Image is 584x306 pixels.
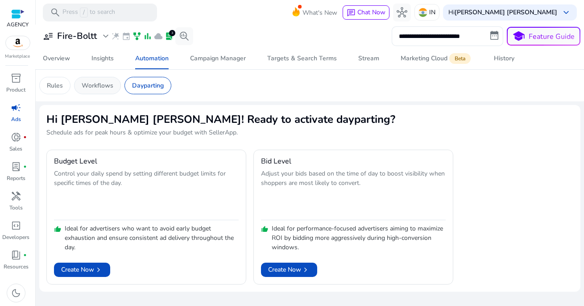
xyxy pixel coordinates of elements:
[122,32,131,41] span: event
[82,81,113,90] p: Workflows
[57,31,97,42] h3: Fire-Boltt
[397,7,407,18] span: hub
[23,253,27,257] span: fiber_manual_record
[133,32,141,41] span: family_history
[7,174,25,182] p: Reports
[429,4,435,20] p: IN
[47,81,63,90] p: Rules
[261,157,291,166] h4: Bid Level
[91,55,114,62] div: Insights
[3,233,30,241] p: Developers
[449,53,471,64] span: Beta
[268,265,310,274] span: Create Now
[11,250,21,260] span: book_4
[80,8,88,17] span: /
[358,55,379,62] div: Stream
[143,32,152,41] span: bar_chart
[561,7,572,18] span: keyboard_arrow_down
[7,86,26,94] p: Product
[175,27,193,45] button: search_insights
[190,55,246,62] div: Campaign Manager
[61,265,103,274] span: Create Now
[43,55,70,62] div: Overview
[46,112,573,126] h2: Hi [PERSON_NAME] [PERSON_NAME]! Ready to activate dayparting?
[179,31,190,42] span: search_insights
[494,55,514,62] div: History
[94,265,103,274] span: chevron_right
[302,5,337,21] span: What's New
[6,36,30,50] img: amazon.svg
[165,32,174,41] span: lab_profile
[529,31,575,42] p: Feature Guide
[23,135,27,139] span: fiber_manual_record
[11,161,21,172] span: lab_profile
[261,226,268,233] span: thumb_up
[11,288,21,298] span: dark_mode
[23,165,27,168] span: fiber_manual_record
[272,224,446,252] p: Ideal for performance-focused advertisers aiming to maximize ROI by bidding more aggressively dur...
[513,30,526,43] span: school
[54,169,239,217] p: Control your daily spend by setting different budget limits for specific times of the day.
[507,27,580,46] button: schoolFeature Guide
[65,224,239,252] p: Ideal for advertisers who want to avoid early budget exhaustion and ensure consistent ad delivery...
[347,8,356,17] span: chat
[455,8,557,17] b: [PERSON_NAME] [PERSON_NAME]
[11,220,21,231] span: code_blocks
[393,4,411,21] button: hub
[5,53,30,60] p: Marketplace
[418,8,427,17] img: in.svg
[10,145,23,153] p: Sales
[261,263,317,277] button: Create Nowchevron_right
[54,263,110,277] button: Create Nowchevron_right
[261,169,446,217] p: Adjust your bids based on the time of day to boost visibility when shoppers are most likely to co...
[46,128,573,137] p: Schedule ads for peak hours & optimize your budget with SellerApp.
[343,5,389,20] button: chatChat Now
[267,55,337,62] div: Targets & Search Terms
[357,8,385,17] span: Chat Now
[11,115,21,123] p: Ads
[111,32,120,41] span: wand_stars
[11,191,21,201] span: handyman
[9,204,23,212] p: Tools
[135,55,169,62] div: Automation
[62,8,115,17] p: Press to search
[169,30,175,36] div: 3
[100,31,111,42] span: expand_more
[301,265,310,274] span: chevron_right
[11,132,21,143] span: donut_small
[50,7,61,18] span: search
[54,157,97,166] h4: Budget Level
[11,102,21,113] span: campaign
[154,32,163,41] span: cloud
[401,55,472,62] div: Marketing Cloud
[132,81,164,90] p: Dayparting
[4,263,29,271] p: Resources
[448,9,557,16] p: Hi
[54,226,61,233] span: thumb_up
[43,31,54,42] span: user_attributes
[11,73,21,84] span: inventory_2
[7,21,29,29] p: AGENCY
